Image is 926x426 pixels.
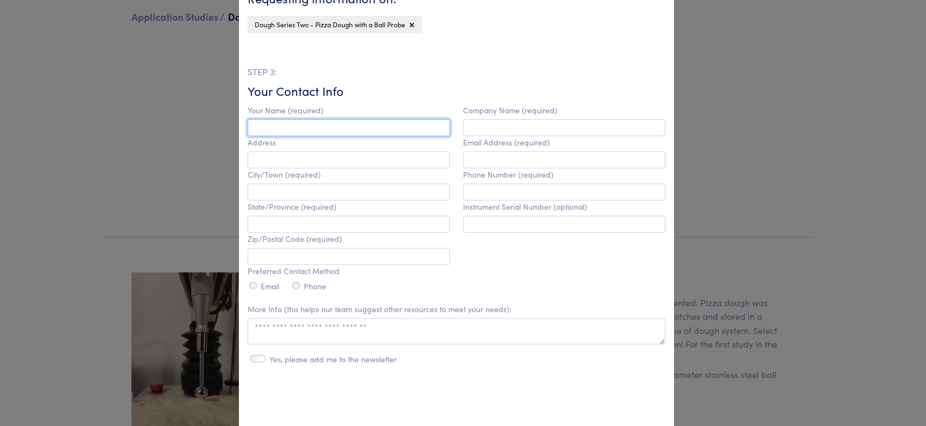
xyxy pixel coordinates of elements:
label: Your Name (required) [248,106,323,115]
label: Company Name (required) [463,106,557,115]
label: Instrument Serial Number (optional) [463,202,587,211]
label: Email Address (required) [463,138,550,147]
label: Zip/Postal Code (required) [248,234,342,244]
h6: Your Contact Info [248,83,665,100]
p: STEP 3: [248,65,665,79]
span: Dough Series Two - Pizza Dough with a Ball Probe [255,20,405,29]
label: Yes, please add me to the newsletter [269,355,396,364]
label: State/Province (required) [248,202,336,211]
label: City/Town (required) [248,170,321,179]
label: Address [248,138,276,147]
label: Preferred Contact Method [248,266,340,276]
label: Email [261,282,279,291]
label: More Info (this helps our team suggest other resources to meet your needs): [248,305,512,314]
label: Phone Number (required) [463,170,554,179]
label: Phone [304,282,326,291]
